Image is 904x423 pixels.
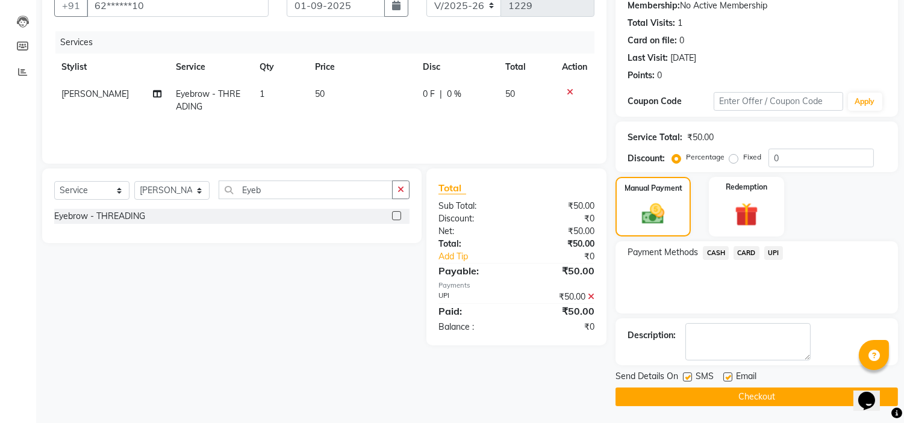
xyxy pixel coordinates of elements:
[657,69,662,82] div: 0
[848,93,882,111] button: Apply
[308,54,416,81] th: Price
[219,181,393,199] input: Search or Scan
[55,31,603,54] div: Services
[764,246,783,260] span: UPI
[438,280,594,291] div: Payments
[728,200,765,229] img: _gift.svg
[447,88,461,100] span: 0 %
[628,17,675,29] div: Total Visits:
[61,88,129,99] span: [PERSON_NAME]
[628,52,668,64] div: Last Visit:
[176,88,241,112] span: Eyebrow - THREADING
[429,321,517,333] div: Balance :
[517,264,604,278] div: ₹50.00
[517,291,604,303] div: ₹50.00
[616,387,898,406] button: Checkout
[517,304,604,318] div: ₹50.00
[252,54,308,81] th: Qty
[628,329,676,342] div: Description:
[517,225,604,238] div: ₹50.00
[429,250,531,263] a: Add Tip
[517,212,604,225] div: ₹0
[687,131,714,144] div: ₹50.00
[628,69,655,82] div: Points:
[555,54,594,81] th: Action
[628,152,665,165] div: Discount:
[531,250,604,263] div: ₹0
[429,264,517,278] div: Payable:
[429,291,517,303] div: UPI
[54,210,145,223] div: Eyebrow - THREADING
[734,246,759,260] span: CARD
[736,370,756,385] span: Email
[679,34,684,47] div: 0
[416,54,498,81] th: Disc
[260,88,264,99] span: 1
[628,246,698,259] span: Payment Methods
[438,182,466,194] span: Total
[696,370,714,385] span: SMS
[628,131,682,144] div: Service Total:
[714,92,843,111] input: Enter Offer / Coupon Code
[54,54,169,81] th: Stylist
[616,370,678,385] span: Send Details On
[429,238,517,250] div: Total:
[853,375,892,411] iframe: chat widget
[429,200,517,212] div: Sub Total:
[429,225,517,238] div: Net:
[670,52,696,64] div: [DATE]
[743,152,761,162] label: Fixed
[506,88,516,99] span: 50
[429,212,517,225] div: Discount:
[628,34,677,47] div: Card on file:
[429,304,517,318] div: Paid:
[499,54,555,81] th: Total
[625,183,682,194] label: Manual Payment
[517,321,604,333] div: ₹0
[686,152,725,162] label: Percentage
[169,54,253,81] th: Service
[635,201,671,227] img: _cash.svg
[315,88,325,99] span: 50
[517,238,604,250] div: ₹50.00
[678,17,682,29] div: 1
[440,88,442,100] span: |
[703,246,729,260] span: CASH
[726,182,767,193] label: Redemption
[628,95,714,108] div: Coupon Code
[423,88,435,100] span: 0 F
[517,200,604,212] div: ₹50.00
